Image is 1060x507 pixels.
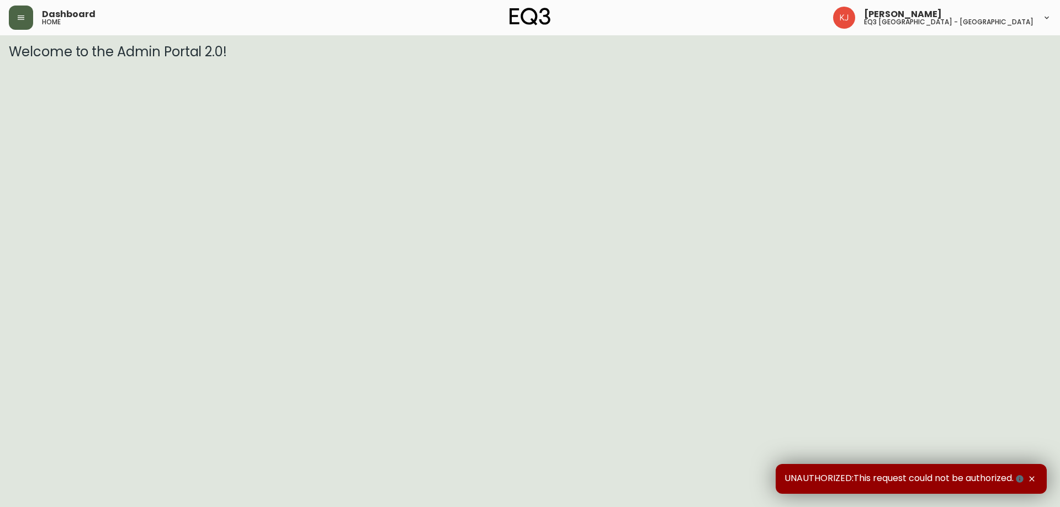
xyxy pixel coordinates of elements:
[42,19,61,25] h5: home
[833,7,855,29] img: 24a625d34e264d2520941288c4a55f8e
[9,44,1051,60] h3: Welcome to the Admin Portal 2.0!
[864,19,1033,25] h5: eq3 [GEOGRAPHIC_DATA] - [GEOGRAPHIC_DATA]
[510,8,550,25] img: logo
[864,10,942,19] span: [PERSON_NAME]
[785,473,1026,485] span: UNAUTHORIZED:This request could not be authorized.
[42,10,96,19] span: Dashboard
